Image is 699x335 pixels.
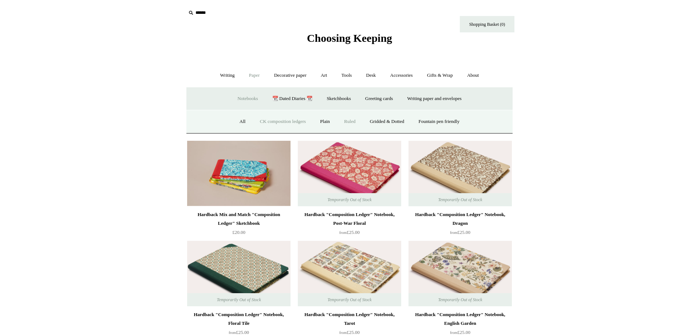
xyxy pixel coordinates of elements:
[320,293,379,306] span: Temporarily Out of Stock
[339,230,360,235] span: £25.00
[242,66,266,85] a: Paper
[420,66,459,85] a: Gifts & Wrap
[431,293,489,306] span: Temporarily Out of Stock
[431,193,489,206] span: Temporarily Out of Stock
[268,66,313,85] a: Decorative paper
[408,241,512,306] img: Hardback "Composition Ledger" Notebook, English Garden
[360,66,383,85] a: Desk
[337,112,362,131] a: Ruled
[298,141,401,206] a: Hardback "Composition Ledger" Notebook, Post-War Floral Hardback "Composition Ledger" Notebook, P...
[339,231,347,235] span: from
[339,330,360,335] span: £25.00
[187,241,291,306] img: Hardback "Composition Ledger" Notebook, Floral Tile
[209,293,268,306] span: Temporarily Out of Stock
[320,89,357,108] a: Sketchbooks
[314,66,333,85] a: Art
[189,310,289,328] div: Hardback "Composition Ledger" Notebook, Floral Tile
[359,89,399,108] a: Greeting cards
[214,66,241,85] a: Writing
[410,210,510,228] div: Hardback "Composition Ledger" Notebook, Dragon
[320,193,379,206] span: Temporarily Out of Stock
[450,230,470,235] span: £25.00
[408,141,512,206] img: Hardback "Composition Ledger" Notebook, Dragon
[307,38,392,43] a: Choosing Keeping
[450,331,457,335] span: from
[187,241,291,306] a: Hardback "Composition Ledger" Notebook, Floral Tile Hardback "Composition Ledger" Notebook, Flora...
[231,89,264,108] a: Notebooks
[408,141,512,206] a: Hardback "Composition Ledger" Notebook, Dragon Hardback "Composition Ledger" Notebook, Dragon Tem...
[410,310,510,328] div: Hardback "Composition Ledger" Notebook, English Garden
[298,141,401,206] img: Hardback "Composition Ledger" Notebook, Post-War Floral
[313,112,336,131] a: Plain
[253,112,312,131] a: CK composition ledgers
[298,210,401,240] a: Hardback "Composition Ledger" Notebook, Post-War Floral from£25.00
[339,331,347,335] span: from
[266,89,319,108] a: 📆 Dated Diaries 📆
[233,112,252,131] a: All
[307,32,392,44] span: Choosing Keeping
[187,210,291,240] a: Hardback Mix and Match "Composition Ledger" Sketchbook £20.00
[363,112,411,131] a: Gridded & Dotted
[189,210,289,228] div: Hardback Mix and Match "Composition Ledger" Sketchbook
[408,241,512,306] a: Hardback "Composition Ledger" Notebook, English Garden Hardback "Composition Ledger" Notebook, En...
[450,231,457,235] span: from
[412,112,466,131] a: Fountain pen friendly
[450,330,470,335] span: £25.00
[187,141,291,206] img: Hardback Mix and Match "Composition Ledger" Sketchbook
[229,330,249,335] span: £25.00
[408,210,512,240] a: Hardback "Composition Ledger" Notebook, Dragon from£25.00
[461,66,486,85] a: About
[187,141,291,206] a: Hardback Mix and Match "Composition Ledger" Sketchbook Hardback Mix and Match "Composition Ledger...
[460,16,514,32] a: Shopping Basket (0)
[298,241,401,306] img: Hardback "Composition Ledger" Notebook, Tarot
[232,230,245,235] span: £20.00
[401,89,468,108] a: Writing paper and envelopes
[229,331,236,335] span: from
[384,66,419,85] a: Accessories
[335,66,359,85] a: Tools
[300,310,399,328] div: Hardback "Composition Ledger" Notebook, Tarot
[300,210,399,228] div: Hardback "Composition Ledger" Notebook, Post-War Floral
[298,241,401,306] a: Hardback "Composition Ledger" Notebook, Tarot Hardback "Composition Ledger" Notebook, Tarot Tempo...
